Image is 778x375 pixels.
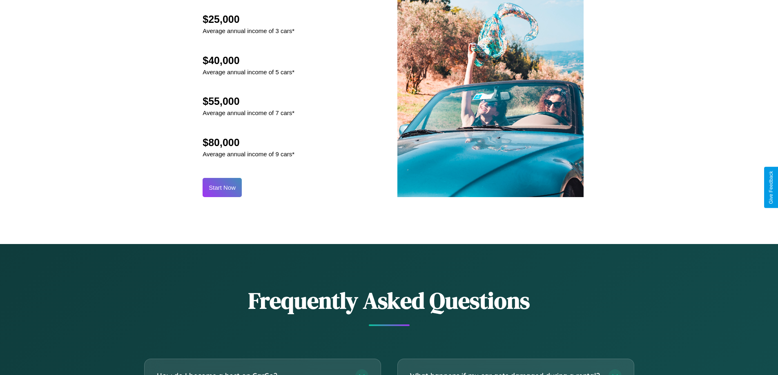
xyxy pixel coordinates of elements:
[768,171,774,204] div: Give Feedback
[203,107,294,118] p: Average annual income of 7 cars*
[203,178,242,197] button: Start Now
[144,285,634,316] h2: Frequently Asked Questions
[203,95,294,107] h2: $55,000
[203,55,294,67] h2: $40,000
[203,137,294,149] h2: $80,000
[203,13,294,25] h2: $25,000
[203,149,294,160] p: Average annual income of 9 cars*
[203,67,294,78] p: Average annual income of 5 cars*
[203,25,294,36] p: Average annual income of 3 cars*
